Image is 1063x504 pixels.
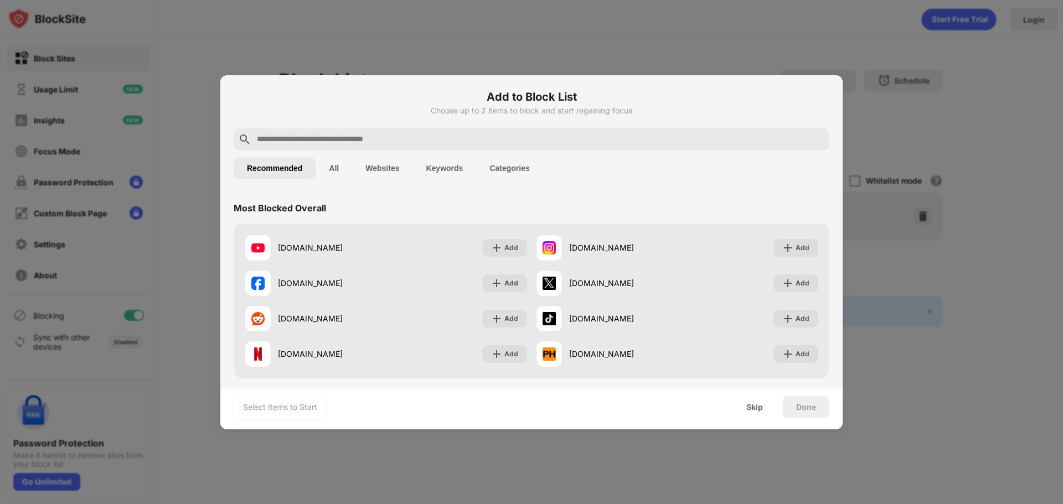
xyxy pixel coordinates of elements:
img: favicons [543,241,556,254]
img: favicons [251,241,265,254]
button: Recommended [234,157,316,179]
div: Add [796,242,809,253]
div: Add [504,242,518,253]
div: Add [504,278,518,289]
div: Skip [746,403,763,412]
div: [DOMAIN_NAME] [569,348,677,360]
img: favicons [543,347,556,361]
h6: Add to Block List [234,89,829,105]
img: favicons [251,312,265,325]
img: favicons [251,347,265,361]
img: favicons [543,312,556,325]
img: search.svg [238,133,251,146]
div: Select Items to Start [243,402,317,413]
div: Add [796,349,809,360]
div: [DOMAIN_NAME] [569,313,677,324]
div: [DOMAIN_NAME] [569,242,677,253]
div: Most Blocked Overall [234,202,326,214]
div: [DOMAIN_NAME] [569,277,677,289]
button: Categories [476,157,543,179]
button: Websites [352,157,412,179]
div: [DOMAIN_NAME] [278,313,386,324]
div: Add [504,349,518,360]
div: Choose up to 2 items to block and start regaining focus [234,106,829,115]
button: Keywords [412,157,476,179]
img: favicons [543,277,556,290]
div: Done [796,403,816,412]
div: [DOMAIN_NAME] [278,348,386,360]
img: favicons [251,277,265,290]
div: [DOMAIN_NAME] [278,277,386,289]
div: Add [796,313,809,324]
div: [DOMAIN_NAME] [278,242,386,253]
div: Add [504,313,518,324]
button: All [316,157,352,179]
div: Add [796,278,809,289]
